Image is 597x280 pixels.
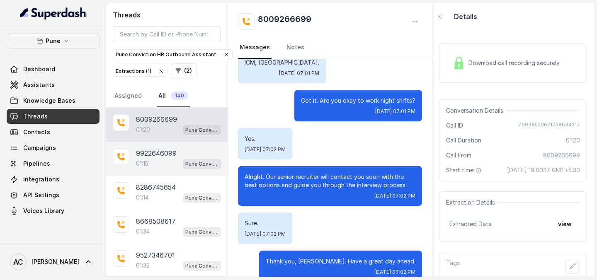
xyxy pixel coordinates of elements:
p: Got it. Are you okay to work night shifts? [301,97,415,105]
a: Knowledge Bases [7,93,99,108]
span: [DATE] 07:02 PM [245,231,286,237]
p: Pune Conviction HR Outbound Assistant [185,194,218,202]
p: 01:32 [136,261,150,270]
button: Extractions (1) [113,66,167,77]
span: Contacts [23,128,50,136]
p: 8668508617 [136,216,176,226]
button: (2) [171,63,197,78]
a: Threads [7,109,99,124]
input: Search by Call ID or Phone Number [113,27,221,42]
span: Voices Library [23,207,64,215]
span: 8009266699 [543,151,580,159]
a: Assigned [113,85,143,107]
img: Lock Icon [453,57,465,69]
a: Voices Library [7,203,99,218]
span: [PERSON_NAME] [32,258,79,266]
button: view [553,217,577,232]
span: [DATE] 07:02 PM [374,193,415,199]
span: API Settings [23,191,59,199]
a: Integrations [7,172,99,187]
p: Thank you, [PERSON_NAME]. Have a great day ahead. [266,257,415,266]
a: Pipelines [7,156,99,171]
p: 01:34 [136,227,150,236]
span: 76038520621758634217 [518,121,580,130]
span: Knowledge Bases [23,97,75,105]
p: Pune Conviction HR Outbound Assistant [185,228,218,236]
img: light.svg [20,7,87,20]
span: Campaigns [23,144,56,152]
a: Contacts [7,125,99,140]
span: Call ID [446,121,463,130]
span: [DATE] 07:01 PM [279,70,319,77]
span: 140 [171,92,188,100]
a: API Settings [7,188,99,203]
p: 01:20 [136,126,150,134]
a: Notes [285,36,306,59]
p: 8009266699 [136,114,177,124]
h2: Threads [113,10,221,20]
a: All140 [157,85,190,107]
span: Download call recording securely [468,59,563,67]
p: Tags [446,259,460,274]
p: 01:14 [136,193,149,202]
span: [DATE] 07:01 PM [375,108,415,115]
a: Dashboard [7,62,99,77]
span: Pipelines [23,159,50,168]
p: Yes. [245,135,286,143]
nav: Tabs [238,36,422,59]
span: Conversation Details [446,106,507,115]
div: Extractions ( 1 ) [116,67,165,75]
span: Call From [446,151,471,159]
p: Pune [46,36,61,46]
p: Pune Conviction HR Outbound Assistant [185,262,218,270]
span: Extracted Data [449,220,492,228]
p: 9922646099 [136,148,177,158]
p: Alright. Our senior recruiter will contact you soon with the best options and guide you through t... [245,173,415,189]
span: Dashboard [23,65,55,73]
span: Threads [23,112,48,121]
span: Assistants [23,81,55,89]
p: Pune Conviction HR Outbound Assistant [185,160,218,168]
span: Start time [446,166,483,174]
p: ICM, [GEOGRAPHIC_DATA]. [245,58,319,67]
a: Campaigns [7,140,99,155]
span: 01:20 [566,136,580,145]
a: Messages [238,36,272,59]
p: 8286745654 [136,182,176,192]
button: Pune [7,34,99,48]
span: Extraction Details [446,198,498,207]
button: Pune Conviction HR Outbound Assistant [113,49,233,60]
span: [DATE] 19:00:17 GMT+5:30 [507,166,580,174]
span: [DATE] 07:02 PM [374,269,415,275]
div: Pune Conviction HR Outbound Assistant [116,51,230,59]
text: AC [13,258,23,266]
span: Call Duration [446,136,481,145]
p: Sure. [245,219,286,227]
a: [PERSON_NAME] [7,250,99,273]
p: Pune Conviction HR Outbound Assistant [185,126,218,134]
p: 01:15 [136,159,148,168]
span: Integrations [23,175,59,183]
p: 9527346701 [136,250,175,260]
h2: 8009266699 [258,13,311,30]
a: Assistants [7,77,99,92]
p: Details [454,12,477,22]
nav: Tabs [113,85,221,107]
span: [DATE] 07:02 PM [245,146,286,153]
